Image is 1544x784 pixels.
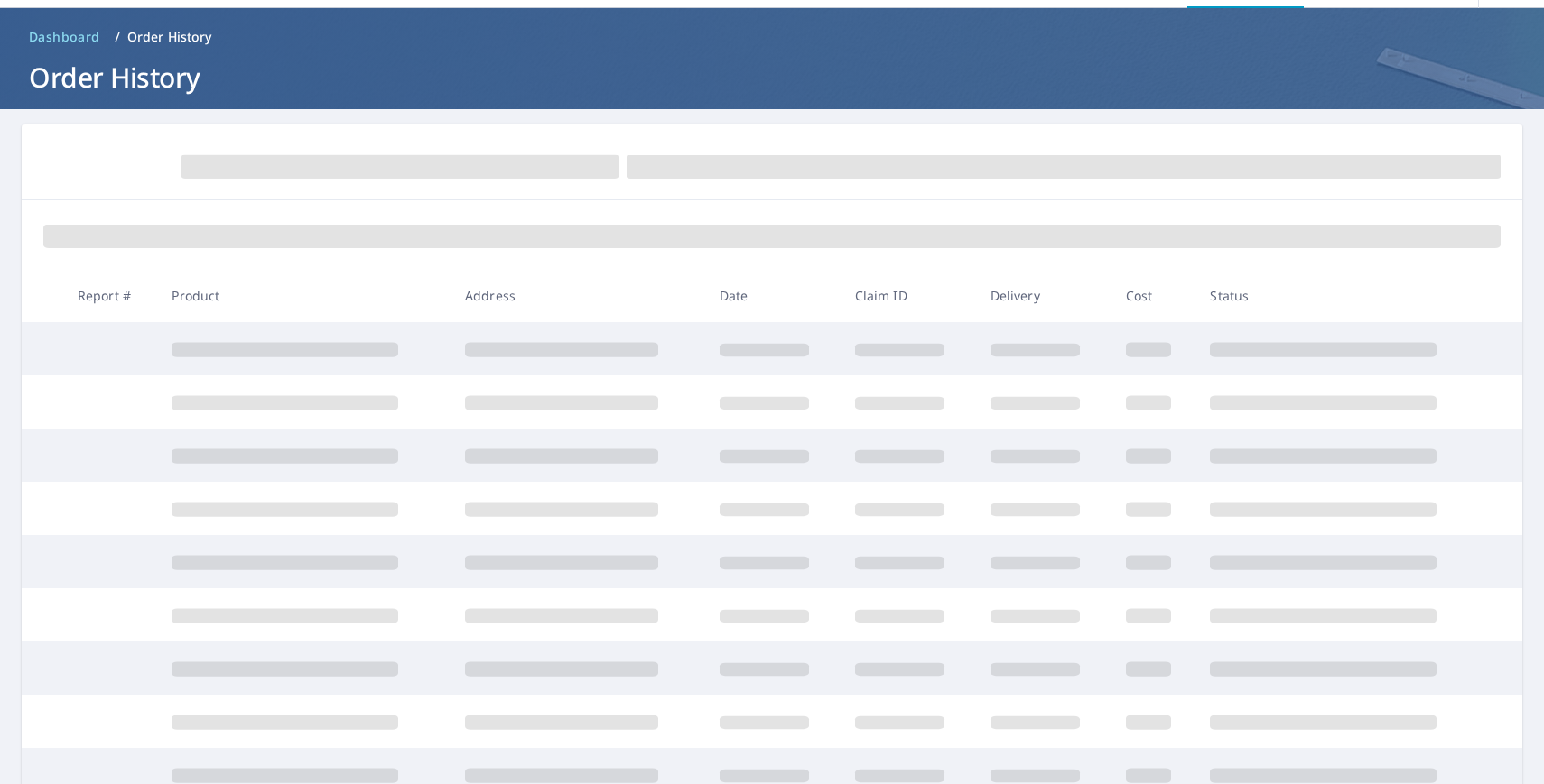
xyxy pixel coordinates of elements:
[705,269,841,322] th: Date
[22,59,1522,96] h1: Order History
[115,26,120,48] li: /
[157,269,451,322] th: Product
[1111,269,1196,322] th: Cost
[22,23,107,51] a: Dashboard
[1195,269,1489,322] th: Status
[22,23,1522,51] nav: breadcrumb
[63,269,158,322] th: Report #
[29,28,100,46] span: Dashboard
[127,28,212,46] p: Order History
[976,269,1111,322] th: Delivery
[451,269,705,322] th: Address
[841,269,976,322] th: Claim ID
